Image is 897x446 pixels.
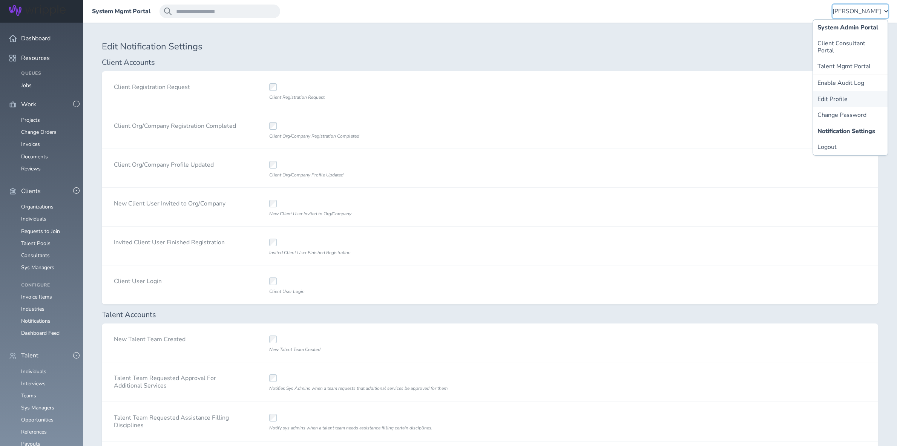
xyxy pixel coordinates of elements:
[833,5,888,18] button: [PERSON_NAME]
[21,203,54,210] a: Organizations
[114,119,236,130] label: Client Org/Company Registration Completed
[73,352,80,359] button: -
[21,215,46,222] a: Individuals
[269,133,633,139] div: Client Org/Company Registration Completed
[21,293,52,300] a: Invoice Items
[813,107,888,123] a: Change Password
[269,249,633,256] div: Invited Client User Finished Registration
[269,425,633,431] div: Notify sys admins when a talent team needs assistance filling certain disciplines.
[21,101,36,108] span: Work
[21,330,60,337] a: Dashboard Feed
[813,123,888,139] a: Notification Settings
[114,274,162,285] label: Client User Login
[813,58,888,74] a: Talent Mgmt Portal
[114,158,214,169] label: Client Org/Company Profile Updated
[21,188,41,195] span: Clients
[21,240,51,247] a: Talent Pools
[9,5,66,16] img: Wripple
[21,428,47,435] a: References
[21,116,40,124] a: Projects
[21,404,54,411] a: Sys Managers
[21,141,40,148] a: Invoices
[102,41,878,52] h1: Edit Notification Settings
[21,228,60,235] a: Requests to Join
[21,317,51,325] a: Notifications
[21,283,74,288] h4: Configure
[102,58,878,67] h2: Client Accounts
[269,288,633,295] div: Client User Login
[21,368,46,375] a: Individuals
[833,8,881,15] span: [PERSON_NAME]
[21,305,44,313] a: Industries
[813,35,888,58] a: Client Consultant Portal
[21,380,46,387] a: Interviews
[21,264,54,271] a: Sys Managers
[21,252,50,259] a: Consultants
[21,82,32,89] a: Jobs
[114,197,225,207] label: New Client User Invited to Org/Company
[114,236,225,246] label: Invited Client User Finished Registration
[73,187,80,194] button: -
[92,8,150,15] a: System Mgmt Portal
[269,94,633,101] div: Client Registration Request
[21,416,54,423] a: Opportunities
[114,411,245,429] label: Talent Team Requested Assistance Filling Disciplines
[21,165,41,172] a: Reviews
[269,385,633,392] div: Notifies Sys Admins when a team requests that additional services be approved for them.
[813,75,888,91] button: Enable Audit Log
[21,129,57,136] a: Change Orders
[21,153,48,160] a: Documents
[21,392,36,399] a: Teams
[102,310,878,319] h2: Talent Accounts
[114,80,190,91] label: Client Registration Request
[21,352,38,359] span: Talent
[813,20,888,35] a: System Admin Portal
[21,35,51,42] span: Dashboard
[21,71,74,76] h4: Queues
[114,333,186,343] label: New Talent Team Created
[813,91,888,107] a: Edit Profile
[813,139,888,155] a: Logout
[269,346,633,353] div: New Talent Team Created
[114,371,245,389] label: Talent Team Requested Approval For Additional Services
[269,172,633,178] div: Client Org/Company Profile Updated
[21,55,50,61] span: Resources
[73,101,80,107] button: -
[269,210,633,217] div: New Client User Invited to Org/Company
